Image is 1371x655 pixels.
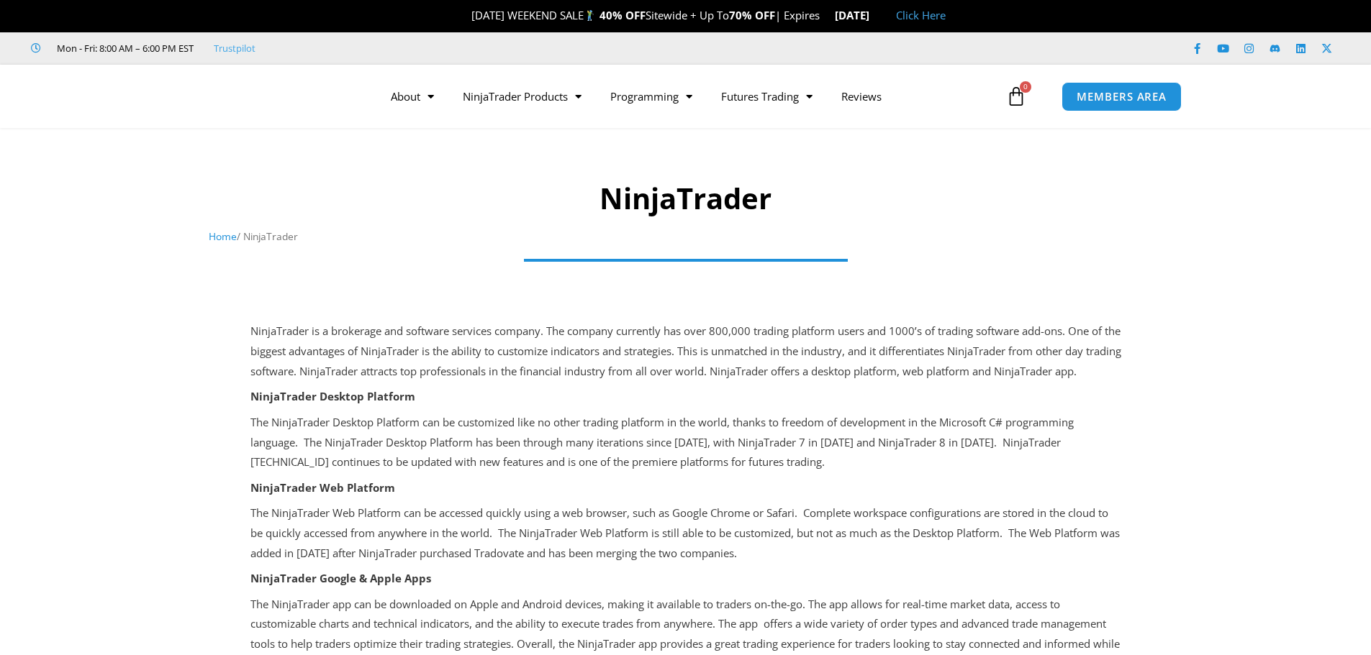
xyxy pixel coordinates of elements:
[209,178,1162,219] h1: NinjaTrader
[707,80,827,113] a: Futures Trading
[870,10,881,21] img: 🏭
[1020,81,1031,93] span: 0
[460,10,471,21] img: 🎉
[250,503,1121,564] p: The NinjaTrader Web Platform can be accessed quickly using a web browser, such as Google Chrome o...
[827,80,896,113] a: Reviews
[53,40,194,57] span: Mon - Fri: 8:00 AM – 6:00 PM EST
[214,40,255,57] a: Trustpilot
[448,80,596,113] a: NinjaTrader Products
[250,389,415,403] strong: NinjaTrader Desktop Platform
[835,8,882,22] strong: [DATE]
[456,8,834,22] span: [DATE] WEEKEND SALE Sitewide + Up To | Expires
[985,75,1048,117] a: 0
[250,413,1121,473] p: The NinjaTrader Desktop Platform can be customized like no other trading platform in the world, t...
[596,80,707,113] a: Programming
[1077,91,1167,102] span: MEMBERS AREA
[209,227,1162,246] nav: Breadcrumb
[250,480,395,495] strong: NinjaTrader Web Platform
[250,321,1121,382] p: NinjaTrader is a brokerage and software services company. The company currently has over 800,000 ...
[584,10,595,21] img: 🏌️‍♂️
[250,571,431,585] strong: NinjaTrader Google & Apple Apps
[896,8,946,22] a: Click Here
[820,10,831,21] img: ⌛
[209,229,237,243] a: Home
[729,8,775,22] strong: 70% OFF
[170,70,325,122] img: LogoAI | Affordable Indicators – NinjaTrader
[599,8,646,22] strong: 40% OFF
[376,80,1003,113] nav: Menu
[376,80,448,113] a: About
[1062,82,1182,111] a: MEMBERS AREA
